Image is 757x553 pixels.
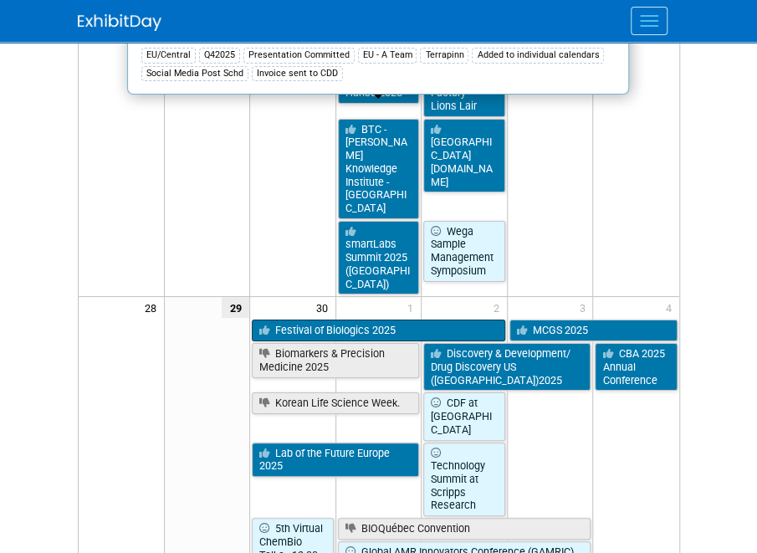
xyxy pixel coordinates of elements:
span: 4 [664,297,679,318]
div: Social Media Post Schd [141,66,248,81]
a: CBA 2025 Annual Conference [595,343,677,391]
div: EU/Central [141,48,196,63]
a: Discovery & Development/ Drug Discovery US ([GEOGRAPHIC_DATA])2025 [423,343,591,391]
a: Festival of Biologics 2025 [252,320,505,341]
span: 2 [492,297,507,318]
span: 30 [315,297,335,318]
a: smartLabs Summit 2025 ([GEOGRAPHIC_DATA]) [338,221,420,295]
a: Technology Summit at Scripps Research [423,443,505,517]
div: EU - A Team [358,48,417,63]
a: Biomarkers & Precision Medicine 2025 [252,343,419,377]
span: 3 [577,297,592,318]
a: Lab of the Future Europe 2025 [252,443,419,477]
div: Terrapinn [420,48,468,63]
span: 1 [406,297,421,318]
a: MCGS 2025 [509,320,678,341]
button: Menu [631,7,667,35]
a: Korean Life Science Week. [252,392,419,414]
div: Added to individual calendars [472,48,604,63]
a: BIOQuébec Convention [338,518,591,540]
div: Presentation Committed [243,48,355,63]
a: BTC - [PERSON_NAME] Knowledge Institute - [GEOGRAPHIC_DATA] [338,119,420,219]
img: ExhibitDay [78,14,161,31]
div: Q42025 [199,48,240,63]
a: [GEOGRAPHIC_DATA][DOMAIN_NAME] [423,119,505,193]
div: Invoice sent to CDD [252,66,343,81]
a: CDF at [GEOGRAPHIC_DATA] [423,392,505,440]
a: Wega Sample Management Symposium [423,221,505,282]
span: 28 [143,297,164,318]
span: 29 [222,297,249,318]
